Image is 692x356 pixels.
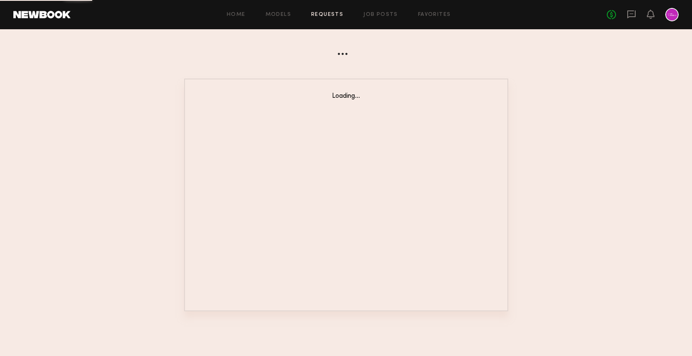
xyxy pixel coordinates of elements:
a: Job Posts [363,12,398,18]
a: Models [266,12,291,18]
a: Requests [311,12,343,18]
a: Home [227,12,246,18]
a: Favorites [418,12,451,18]
div: Loading... [202,93,491,100]
div: ... [184,36,508,58]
